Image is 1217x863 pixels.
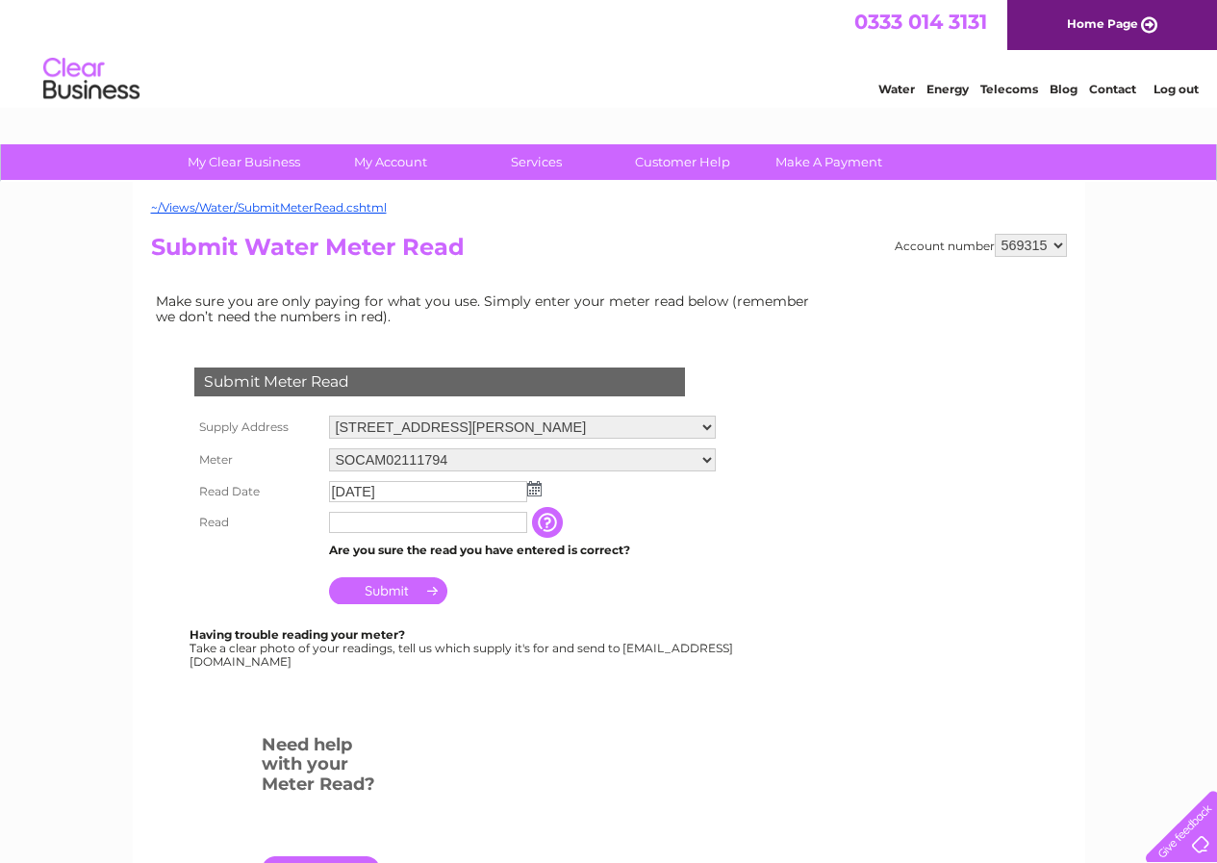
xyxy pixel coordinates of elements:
[1154,82,1199,96] a: Log out
[151,200,387,215] a: ~/Views/Water/SubmitMeterRead.cshtml
[165,144,323,180] a: My Clear Business
[457,144,616,180] a: Services
[1050,82,1078,96] a: Blog
[749,144,908,180] a: Make A Payment
[329,577,447,604] input: Submit
[980,82,1038,96] a: Telecoms
[190,444,324,476] th: Meter
[926,82,969,96] a: Energy
[324,538,721,563] td: Are you sure the read you have entered is correct?
[262,731,380,804] h3: Need help with your Meter Read?
[532,507,567,538] input: Information
[151,234,1067,270] h2: Submit Water Meter Read
[194,368,685,396] div: Submit Meter Read
[311,144,469,180] a: My Account
[42,50,140,109] img: logo.png
[854,10,987,34] a: 0333 014 3131
[527,481,542,496] img: ...
[190,476,324,507] th: Read Date
[603,144,762,180] a: Customer Help
[190,628,736,668] div: Take a clear photo of your readings, tell us which supply it's for and send to [EMAIL_ADDRESS][DO...
[190,507,324,538] th: Read
[151,289,824,329] td: Make sure you are only paying for what you use. Simply enter your meter read below (remember we d...
[1089,82,1136,96] a: Contact
[190,411,324,444] th: Supply Address
[155,11,1064,93] div: Clear Business is a trading name of Verastar Limited (registered in [GEOGRAPHIC_DATA] No. 3667643...
[190,627,405,642] b: Having trouble reading your meter?
[895,234,1067,257] div: Account number
[878,82,915,96] a: Water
